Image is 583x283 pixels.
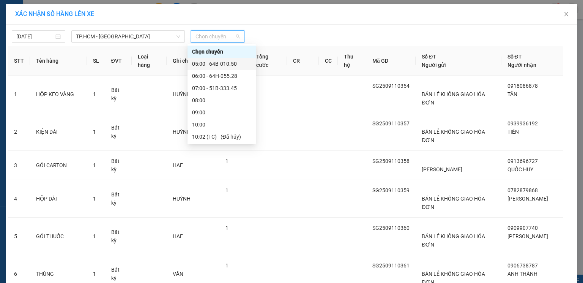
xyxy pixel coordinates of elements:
[173,233,183,239] span: HAE
[507,129,519,135] span: TIẾN
[93,129,96,135] span: 1
[8,46,30,76] th: STT
[250,46,287,76] th: Tổng cước
[105,180,132,218] td: Bất kỳ
[507,196,548,202] span: [PERSON_NAME]
[8,113,30,151] td: 2
[192,108,251,117] div: 09:00
[507,62,536,68] span: Người nhận
[173,196,191,202] span: HUỲNH
[4,41,52,58] li: VP TP. [PERSON_NAME]
[507,271,537,277] span: ANH THÀNH
[8,218,30,255] td: 5
[8,76,30,113] td: 1
[507,54,522,60] span: Số ĐT
[372,187,410,193] span: SG2509110359
[105,151,132,180] td: Bất kỳ
[173,162,183,168] span: HAE
[4,4,30,30] img: logo.jpg
[93,91,96,97] span: 1
[30,151,87,180] td: GÓI CARTON
[507,225,538,231] span: 0909907740
[8,151,30,180] td: 3
[105,76,132,113] td: Bất kỳ
[52,41,101,49] li: VP Vĩnh Long
[338,46,366,76] th: Thu hộ
[93,162,96,168] span: 1
[192,133,251,141] div: 10:02 (TC) - (Đã hủy)
[422,54,436,60] span: Số ĐT
[30,180,87,218] td: HỘP DÀI
[176,34,181,39] span: down
[16,32,54,41] input: 12/09/2025
[507,91,517,97] span: TÂN
[507,83,538,89] span: 0918086878
[192,47,251,56] div: Chọn chuyến
[372,262,410,269] span: SG2509110361
[507,233,548,239] span: [PERSON_NAME]
[105,113,132,151] td: Bất kỳ
[30,218,87,255] td: GÓI THUỐC
[30,76,87,113] td: HỘP KEO VÀNG
[422,233,485,248] span: BÁN LẺ KHÔNG GIAO HÓA ĐƠN
[87,46,105,76] th: SL
[93,233,96,239] span: 1
[372,158,410,164] span: SG2509110358
[372,225,410,231] span: SG2509110360
[507,166,533,172] span: QUỐC HUY
[366,46,416,76] th: Mã GD
[173,129,191,135] span: HUỲNH
[173,271,183,277] span: VĂN
[422,62,446,68] span: Người gửi
[105,218,132,255] td: Bất kỳ
[8,180,30,218] td: 4
[4,4,110,32] li: [PERSON_NAME] - 0931936768
[422,196,485,210] span: BÁN LẺ KHÔNG GIAO HÓA ĐƠN
[192,96,251,104] div: 08:00
[192,72,251,80] div: 06:00 - 64H-055.28
[507,187,538,193] span: 0782879868
[76,31,180,42] span: TP.HCM - Vĩnh Long
[507,262,538,269] span: 0906738787
[195,31,240,42] span: Chọn chuyến
[507,120,538,126] span: 0939936192
[188,46,256,58] div: Chọn chuyến
[52,51,58,56] span: environment
[93,196,96,202] span: 1
[507,158,538,164] span: 0913696727
[422,91,485,106] span: BÁN LẺ KHÔNG GIAO HÓA ĐƠN
[422,129,485,143] span: BÁN LẺ KHÔNG GIAO HÓA ĐƠN
[287,46,319,76] th: CR
[30,113,87,151] td: KIỆN DÀI
[15,10,94,17] span: XÁC NHẬN SỐ HÀNG LÊN XE
[422,166,462,172] span: [PERSON_NAME]
[192,120,251,129] div: 10:00
[225,187,228,193] span: 1
[93,271,96,277] span: 1
[173,91,191,97] span: HUỲNH
[132,46,167,76] th: Loại hàng
[52,51,93,73] b: 107/1 , Đường 2/9 P1, TP Vĩnh Long
[167,46,219,76] th: Ghi chú
[225,225,228,231] span: 1
[30,46,87,76] th: Tên hàng
[192,84,251,92] div: 07:00 - 51B-333.45
[372,120,410,126] span: SG2509110357
[372,83,410,89] span: SG2509110354
[192,60,251,68] div: 05:00 - 64B-010.50
[105,46,132,76] th: ĐVT
[225,262,228,269] span: 1
[556,4,577,25] button: Close
[225,158,228,164] span: 1
[563,11,569,17] span: close
[319,46,338,76] th: CC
